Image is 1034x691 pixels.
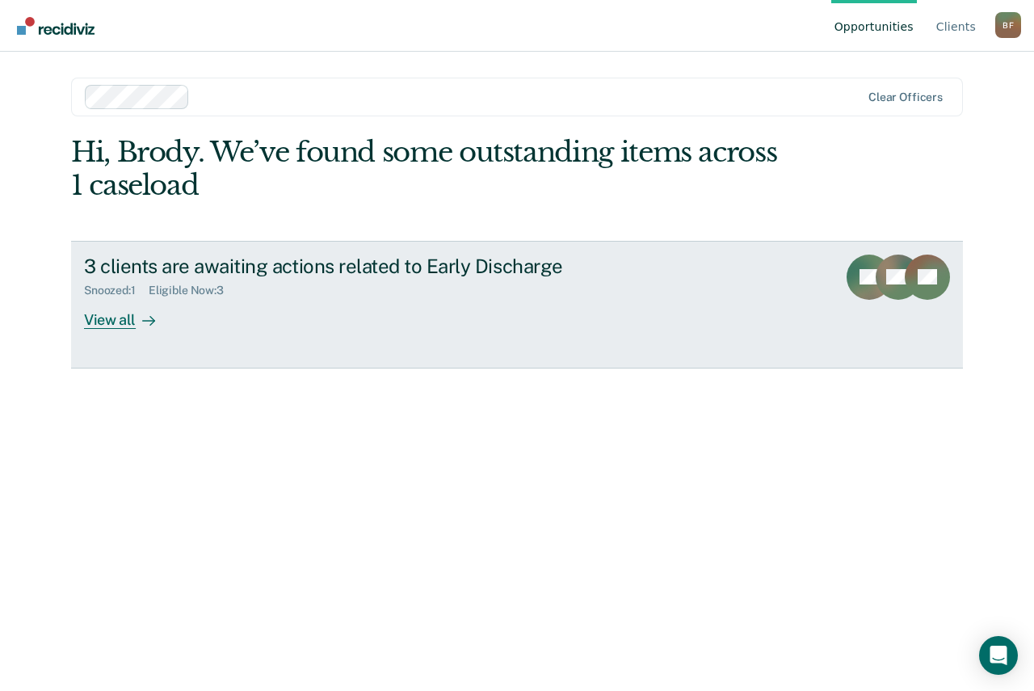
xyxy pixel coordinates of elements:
[84,284,149,297] div: Snoozed : 1
[868,91,943,104] div: Clear officers
[71,241,963,369] a: 3 clients are awaiting actions related to Early DischargeSnoozed:1Eligible Now:3View all
[71,136,784,202] div: Hi, Brody. We’ve found some outstanding items across 1 caseload
[979,636,1018,675] div: Open Intercom Messenger
[149,284,237,297] div: Eligible Now : 3
[995,12,1021,38] div: B F
[84,297,174,329] div: View all
[17,17,95,35] img: Recidiviz
[84,255,651,278] div: 3 clients are awaiting actions related to Early Discharge
[995,12,1021,38] button: Profile dropdown button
